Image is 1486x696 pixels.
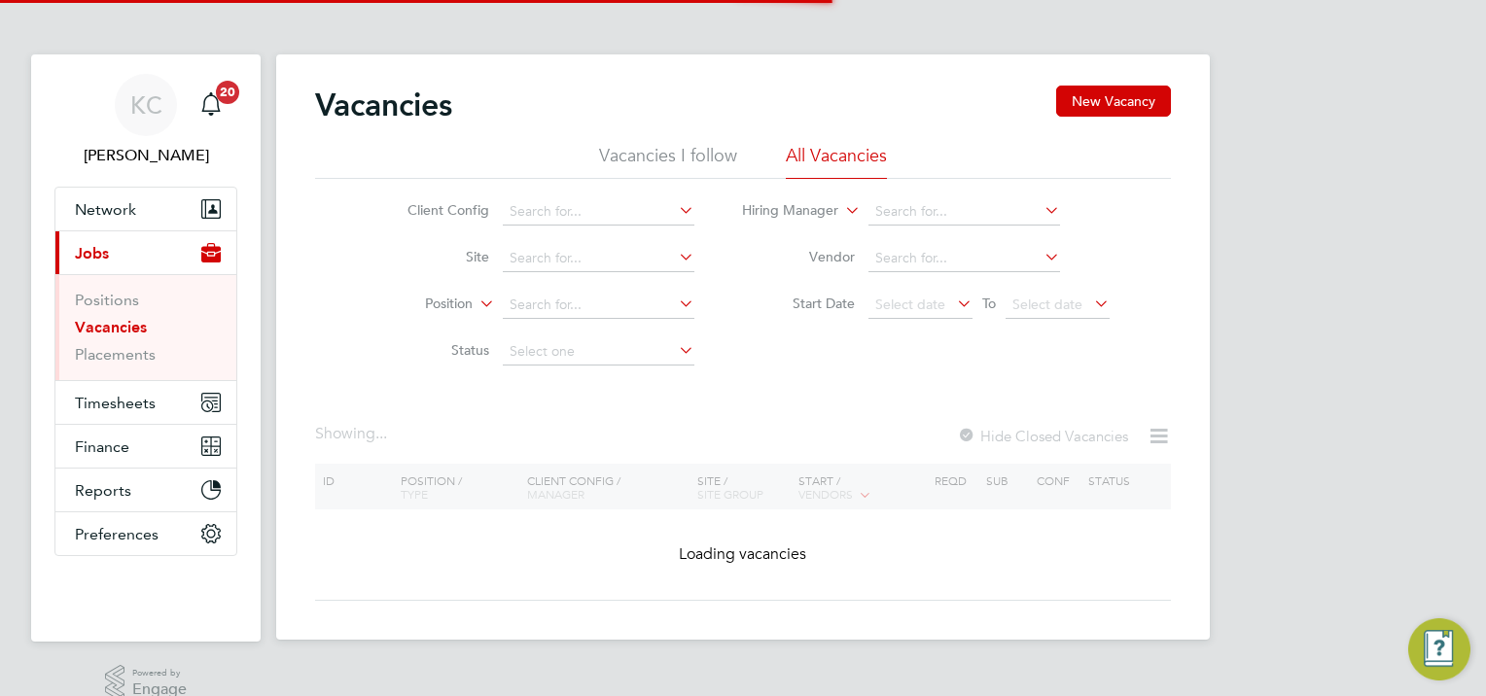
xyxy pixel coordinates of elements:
label: Hide Closed Vacancies [957,427,1128,445]
button: Jobs [55,231,236,274]
a: Positions [75,291,139,309]
nav: Main navigation [31,54,261,642]
span: Jobs [75,244,109,262]
label: Hiring Manager [726,201,838,221]
input: Search for... [868,245,1060,272]
input: Select one [503,338,694,365]
button: Timesheets [55,381,236,424]
span: 20 [216,81,239,104]
span: Network [75,200,136,219]
span: Karen Chatfield [54,144,237,167]
span: Finance [75,437,129,456]
input: Search for... [503,245,694,272]
input: Search for... [868,198,1060,226]
li: Vacancies I follow [599,144,737,179]
a: 20 [192,74,230,136]
a: KC[PERSON_NAME] [54,74,237,167]
span: Reports [75,481,131,500]
label: Vendor [743,248,855,265]
div: Showing [315,424,391,444]
label: Status [377,341,489,359]
label: Site [377,248,489,265]
input: Search for... [503,198,694,226]
label: Start Date [743,295,855,312]
span: ... [375,424,387,443]
span: Timesheets [75,394,156,412]
img: fastbook-logo-retina.png [55,575,237,607]
h2: Vacancies [315,86,452,124]
a: Placements [75,345,156,364]
label: Client Config [377,201,489,219]
span: Powered by [132,665,187,681]
div: Jobs [55,274,236,380]
label: Position [361,295,473,314]
li: All Vacancies [786,144,887,179]
button: New Vacancy [1056,86,1171,117]
span: KC [130,92,162,118]
button: Preferences [55,512,236,555]
a: Vacancies [75,318,147,336]
span: Preferences [75,525,159,543]
button: Network [55,188,236,230]
button: Reports [55,469,236,511]
button: Finance [55,425,236,468]
button: Engage Resource Center [1408,618,1470,680]
span: Select date [1012,296,1082,313]
span: To [976,291,1002,316]
input: Search for... [503,292,694,319]
span: Select date [875,296,945,313]
a: Go to home page [54,575,237,607]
